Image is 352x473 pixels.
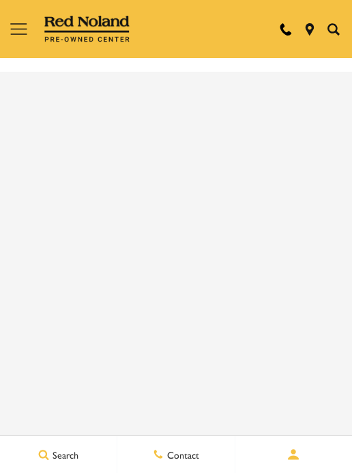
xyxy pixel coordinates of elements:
img: Red Noland Pre-Owned [44,16,130,43]
button: Open the inventory search [321,23,345,36]
span: Search [49,448,78,461]
button: user-profile-menu [235,437,352,472]
a: Red Noland Pre-Owned [44,21,130,34]
a: Call Red Noland Pre-Owned [280,23,292,36]
span: Contact [164,448,199,461]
